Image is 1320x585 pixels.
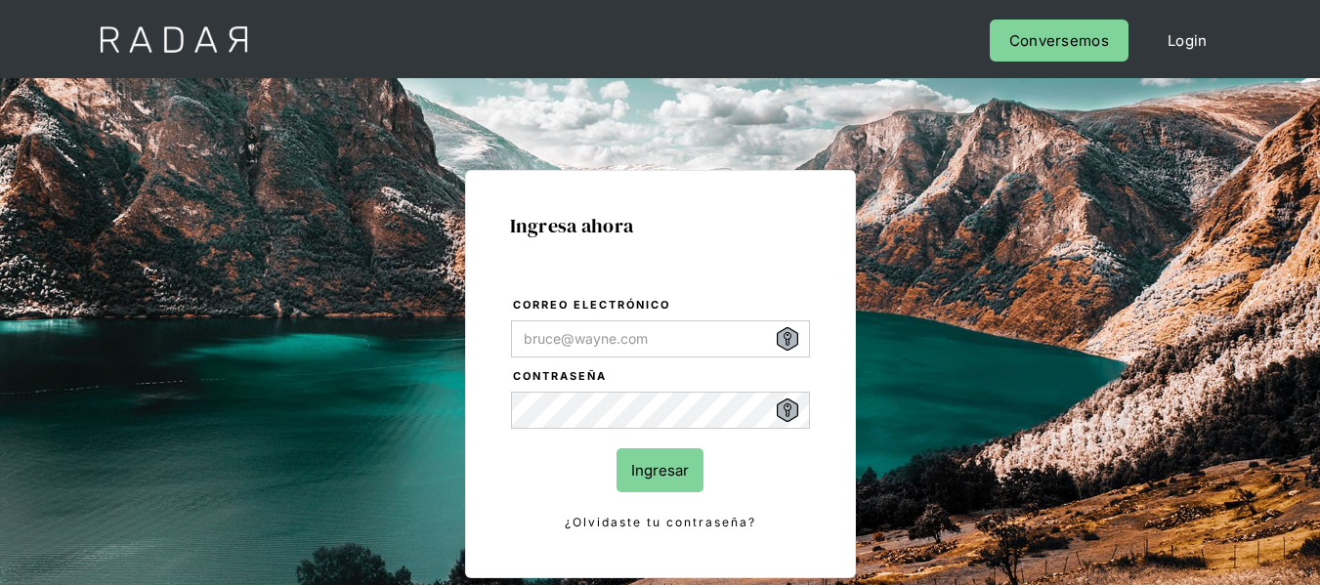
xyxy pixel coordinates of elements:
form: Login Form [510,295,811,533]
input: bruce@wayne.com [511,320,810,357]
a: ¿Olvidaste tu contraseña? [511,512,810,533]
a: Conversemos [990,20,1128,62]
h1: Ingresa ahora [510,215,811,236]
a: Login [1148,20,1227,62]
label: Correo electrónico [513,296,810,315]
input: Ingresar [617,448,703,492]
label: Contraseña [513,367,810,387]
